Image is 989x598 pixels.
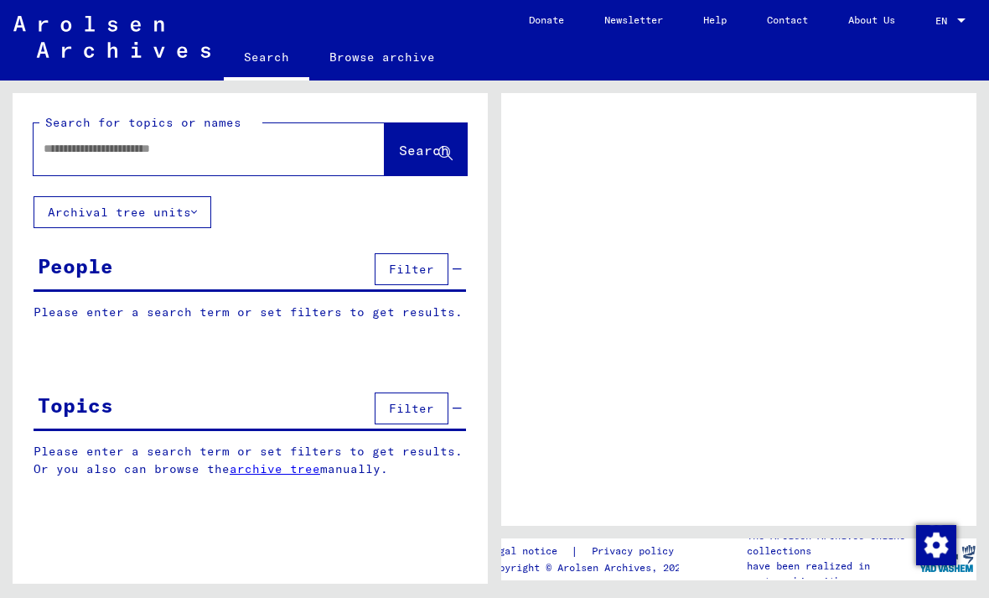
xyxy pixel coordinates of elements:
button: Filter [375,393,448,424]
button: Filter [375,253,448,285]
span: Search [399,142,449,159]
span: EN [935,15,954,27]
a: Browse archive [309,37,455,77]
a: Privacy policy [578,543,694,560]
div: | [487,543,694,560]
img: Change consent [916,525,956,565]
img: Arolsen_neg.svg [13,16,210,58]
p: Please enter a search term or set filters to get results. Or you also can browse the manually. [34,443,467,478]
div: Topics [38,390,113,420]
button: Search [385,123,467,175]
button: Archival tree units [34,196,211,228]
a: Search [224,37,309,81]
p: have been realized in partnership with [747,559,917,589]
a: archive tree [230,461,320,476]
p: Copyright © Arolsen Archives, 2021 [487,560,694,575]
a: Legal notice [487,543,571,560]
span: Filter [389,401,434,416]
span: Filter [389,262,434,277]
p: The Arolsen Archives online collections [747,528,917,559]
p: Please enter a search term or set filters to get results. [34,304,466,321]
div: People [38,251,113,281]
mat-label: Search for topics or names [45,115,241,130]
